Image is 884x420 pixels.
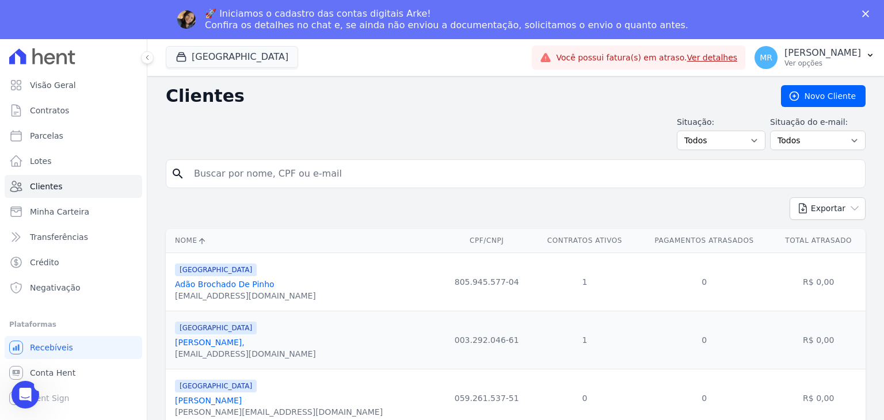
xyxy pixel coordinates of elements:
span: Crédito [30,257,59,268]
th: Nome [166,229,441,253]
td: 805.945.577-04 [441,253,532,311]
a: Minha Carteira [5,200,142,223]
a: Parcelas [5,124,142,147]
a: Lotes [5,150,142,173]
p: Ver opções [784,59,861,68]
div: 🚀 Iniciamos o cadastro das contas digitais Arke! Confira os detalhes no chat e, se ainda não envi... [205,8,688,31]
a: Negativação [5,276,142,299]
td: R$ 0,00 [771,311,866,369]
h2: Clientes [166,86,763,106]
span: [GEOGRAPHIC_DATA] [175,380,257,392]
td: 0 [637,253,772,311]
a: Recebíveis [5,336,142,359]
span: Transferências [30,231,88,243]
input: Buscar por nome, CPF ou e-mail [187,162,860,185]
td: 0 [637,311,772,369]
p: [PERSON_NAME] [784,47,861,59]
a: Crédito [5,251,142,274]
th: Pagamentos Atrasados [637,229,772,253]
span: Parcelas [30,130,63,142]
a: Conta Hent [5,361,142,384]
a: Transferências [5,226,142,249]
span: MR [760,54,772,62]
td: 003.292.046-61 [441,311,532,369]
label: Situação: [677,116,765,128]
a: Contratos [5,99,142,122]
label: Situação do e-mail: [770,116,866,128]
span: Você possui fatura(s) em atraso. [556,52,737,64]
td: 1 [532,311,637,369]
th: Total Atrasado [771,229,866,253]
th: CPF/CNPJ [441,229,532,253]
a: Adão Brochado De Pinho [175,280,275,289]
a: Clientes [5,175,142,198]
div: [PERSON_NAME][EMAIL_ADDRESS][DOMAIN_NAME] [175,406,383,418]
span: Contratos [30,105,69,116]
span: [GEOGRAPHIC_DATA] [175,322,257,334]
button: MR [PERSON_NAME] Ver opções [745,41,884,74]
span: [GEOGRAPHIC_DATA] [175,264,257,276]
div: Plataformas [9,318,138,331]
i: search [171,167,185,181]
td: 1 [532,253,637,311]
img: Profile image for Adriane [177,10,196,29]
span: Recebíveis [30,342,73,353]
span: Conta Hent [30,367,75,379]
button: [GEOGRAPHIC_DATA] [166,46,298,68]
span: Minha Carteira [30,206,89,217]
span: Lotes [30,155,52,167]
div: [EMAIL_ADDRESS][DOMAIN_NAME] [175,290,316,301]
a: [PERSON_NAME], [175,338,245,347]
a: Visão Geral [5,74,142,97]
span: Negativação [30,282,81,293]
div: [EMAIL_ADDRESS][DOMAIN_NAME] [175,348,316,360]
div: Fechar [862,10,874,17]
a: Ver detalhes [687,53,738,62]
span: Clientes [30,181,62,192]
a: Novo Cliente [781,85,866,107]
iframe: Intercom live chat [12,381,39,408]
th: Contratos Ativos [532,229,637,253]
td: R$ 0,00 [771,253,866,311]
button: Exportar [790,197,866,220]
span: Visão Geral [30,79,76,91]
a: [PERSON_NAME] [175,396,242,405]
